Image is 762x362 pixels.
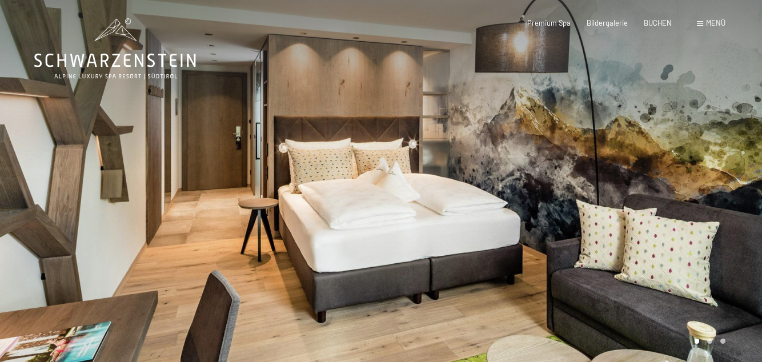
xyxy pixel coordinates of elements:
a: Bildergalerie [587,18,628,27]
a: BUCHEN [644,18,672,27]
span: Menü [706,18,725,27]
a: Premium Spa [527,18,571,27]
